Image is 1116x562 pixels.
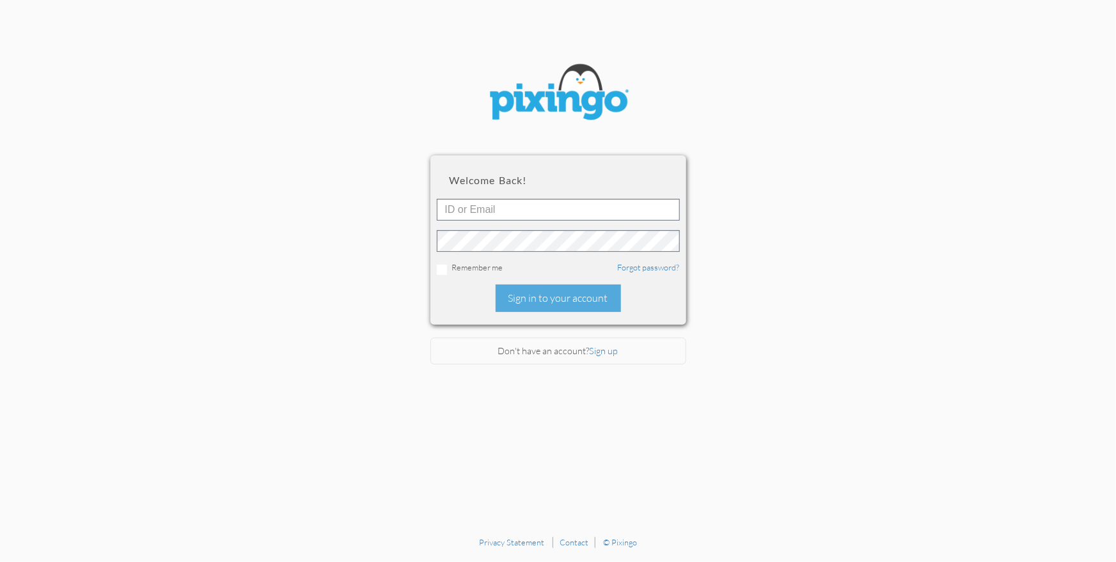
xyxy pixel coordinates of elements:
[479,537,544,547] a: Privacy Statement
[603,537,637,547] a: © Pixingo
[437,199,680,221] input: ID or Email
[590,345,618,356] a: Sign up
[437,261,680,275] div: Remember me
[450,175,667,186] h2: Welcome back!
[496,285,621,312] div: Sign in to your account
[560,537,588,547] a: Contact
[618,262,680,272] a: Forgot password?
[430,338,686,365] div: Don't have an account?
[482,58,635,130] img: pixingo logo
